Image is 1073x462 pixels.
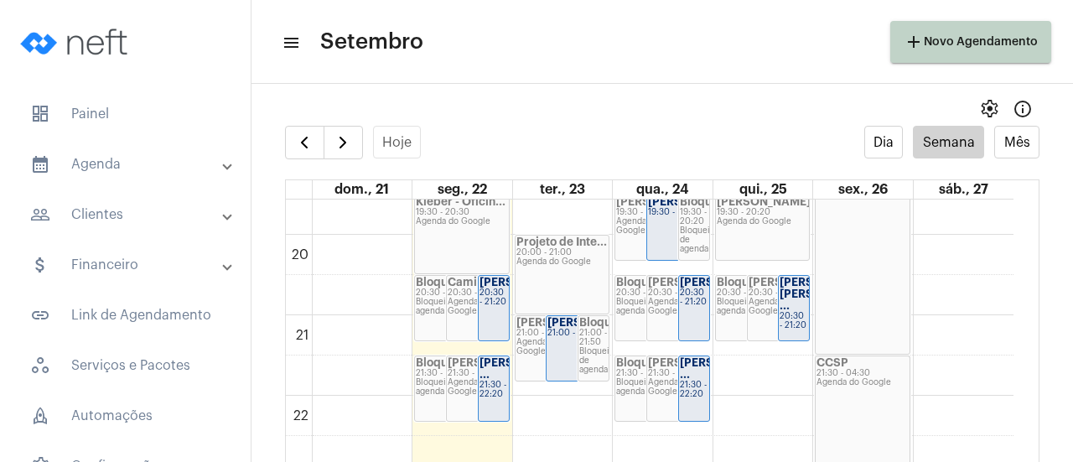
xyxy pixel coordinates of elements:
[680,208,708,226] div: 19:30 - 20:20
[972,92,1006,126] button: settings
[30,255,224,275] mat-panel-title: Financeiro
[17,396,234,436] span: Automações
[448,298,508,316] div: Agenda do Google
[1013,99,1033,119] mat-icon: Info
[479,288,508,307] div: 20:30 - 21:20
[904,36,1038,48] span: Novo Agendamento
[616,378,676,397] div: Bloqueio de agenda
[416,298,476,316] div: Bloqueio de agenda
[10,195,251,235] mat-expansion-panel-header: sidenav iconClientes
[30,205,224,225] mat-panel-title: Clientes
[434,180,490,199] a: 22 de setembro de 2025
[616,357,665,368] strong: Bloqueio
[616,208,676,217] div: 19:30 - 20:20
[288,247,312,262] div: 20
[516,257,609,267] div: Agenda do Google
[979,99,999,119] span: settings
[547,317,641,328] strong: [PERSON_NAME]
[717,196,811,207] strong: [PERSON_NAME]
[648,288,708,298] div: 20:30 - 21:20
[616,196,710,207] strong: [PERSON_NAME]
[516,329,577,338] div: 21:00 - 21:50
[680,277,774,288] strong: [PERSON_NAME]
[780,277,873,311] strong: [PERSON_NAME] [PERSON_NAME] ...
[320,29,423,55] span: Setembro
[10,144,251,184] mat-expansion-panel-header: sidenav iconAgenda
[749,277,842,288] strong: [PERSON_NAME]
[547,329,608,338] div: 21:00 - 21:50
[994,126,1039,158] button: Mês
[416,357,464,368] strong: Bloqueio
[616,288,676,298] div: 20:30 - 21:20
[680,196,728,207] strong: Bloqueio
[749,298,809,316] div: Agenda do Google
[717,217,809,226] div: Agenda do Google
[293,328,312,343] div: 21
[282,33,298,53] mat-icon: sidenav icon
[448,288,508,298] div: 20:30 - 21:20
[648,208,708,217] div: 19:30 - 20:20
[736,180,790,199] a: 25 de setembro de 2025
[416,378,476,397] div: Bloqueio de agenda
[30,104,50,124] span: sidenav icon
[579,347,608,375] div: Bloqueio de agenda
[633,180,692,199] a: 24 de setembro de 2025
[416,217,508,226] div: Agenda do Google
[30,154,50,174] mat-icon: sidenav icon
[749,288,809,298] div: 20:30 - 21:20
[416,277,464,288] strong: Bloqueio
[448,378,508,397] div: Agenda do Google
[648,196,752,207] strong: [PERSON_NAME]...
[285,126,324,159] button: Semana Anterior
[680,288,708,307] div: 20:30 - 21:20
[30,356,50,376] span: sidenav icon
[30,255,50,275] mat-icon: sidenav icon
[536,180,588,199] a: 23 de setembro de 2025
[816,369,909,378] div: 21:30 - 04:30
[648,369,708,378] div: 21:30 - 22:20
[10,245,251,285] mat-expansion-panel-header: sidenav iconFinanceiro
[448,357,542,368] strong: [PERSON_NAME]
[30,406,50,426] span: sidenav icon
[680,357,774,380] strong: [PERSON_NAME] ...
[648,378,708,397] div: Agenda do Google
[448,277,487,288] strong: Camila
[331,180,392,199] a: 21 de setembro de 2025
[416,208,508,217] div: 19:30 - 20:30
[579,329,608,347] div: 21:00 - 21:50
[416,288,476,298] div: 20:30 - 21:20
[1006,92,1039,126] button: Info
[648,298,708,316] div: Agenda do Google
[579,317,628,328] strong: Bloqueio
[904,32,924,52] mat-icon: add
[616,369,676,378] div: 21:30 - 22:20
[324,126,363,159] button: Próximo Semana
[864,126,904,158] button: Dia
[717,277,765,288] strong: Bloqueio
[416,369,476,378] div: 21:30 - 22:20
[648,277,742,288] strong: [PERSON_NAME]
[17,94,234,134] span: Painel
[479,357,573,380] strong: [PERSON_NAME] ...
[780,312,808,330] div: 20:30 - 21:20
[616,298,676,316] div: Bloqueio de agenda
[516,317,610,328] strong: [PERSON_NAME]
[648,357,742,368] strong: [PERSON_NAME]
[816,378,909,387] div: Agenda do Google
[913,126,984,158] button: Semana
[416,196,505,207] strong: Kleber - Oficin...
[516,248,609,257] div: 20:00 - 21:00
[616,277,665,288] strong: Bloqueio
[516,236,607,247] strong: Projeto de Inte...
[717,288,777,298] div: 20:30 - 21:20
[479,277,573,288] strong: [PERSON_NAME]
[17,345,234,386] span: Serviços e Pacotes
[616,217,676,236] div: Agenda do Google
[17,295,234,335] span: Link de Agendamento
[448,369,508,378] div: 21:30 - 22:20
[30,305,50,325] mat-icon: sidenav icon
[373,126,422,158] button: Hoje
[890,21,1051,63] button: Novo Agendamento
[680,226,708,254] div: Bloqueio de agenda
[516,338,577,356] div: Agenda do Google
